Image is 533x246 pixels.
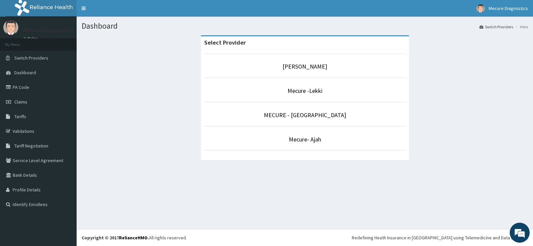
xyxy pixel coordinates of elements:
[14,55,48,61] span: Switch Providers
[82,22,528,30] h1: Dashboard
[352,234,528,241] div: Redefining Heath Insurance in [GEOGRAPHIC_DATA] using Telemedicine and Data Science!
[77,229,533,246] footer: All rights reserved.
[476,4,485,13] img: User Image
[82,235,149,241] strong: Copyright © 2017 .
[119,235,148,241] a: RelianceHMO
[289,135,321,143] a: Mecure- Ajah
[14,70,36,76] span: Dashboard
[14,143,48,149] span: Tariff Negotiation
[264,111,346,119] a: MECURE - [GEOGRAPHIC_DATA]
[204,39,246,46] strong: Select Provider
[514,24,528,30] li: Here
[23,27,74,33] p: Mecure Diagnostics
[14,114,26,120] span: Tariffs
[14,99,27,105] span: Claims
[23,36,39,41] a: Online
[479,24,513,30] a: Switch Providers
[489,5,528,11] span: Mecure Diagnostics
[3,20,18,35] img: User Image
[282,63,327,70] a: [PERSON_NAME]
[287,87,322,95] a: Mecure -Lekki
